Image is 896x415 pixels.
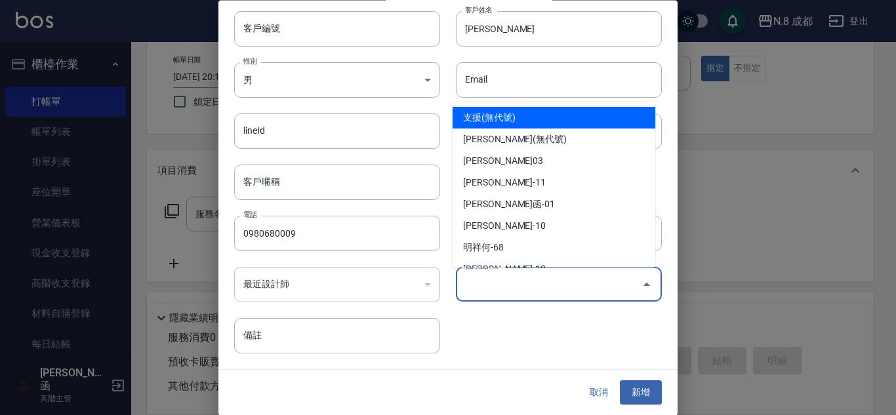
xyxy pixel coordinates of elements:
[453,237,655,258] li: 明祥何-68
[453,107,655,128] li: 支援(無代號)
[453,215,655,237] li: [PERSON_NAME]-10
[620,381,662,405] button: 新增
[243,210,257,220] label: 電話
[234,62,440,98] div: 男
[243,56,257,66] label: 性別
[578,381,620,405] button: 取消
[453,193,655,215] li: [PERSON_NAME]函-01
[465,5,493,15] label: 客戶姓名
[453,128,655,150] li: [PERSON_NAME](無代號)
[453,150,655,172] li: [PERSON_NAME]03
[453,172,655,193] li: [PERSON_NAME]-11
[453,258,655,280] li: [PERSON_NAME]-12
[636,274,657,295] button: Close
